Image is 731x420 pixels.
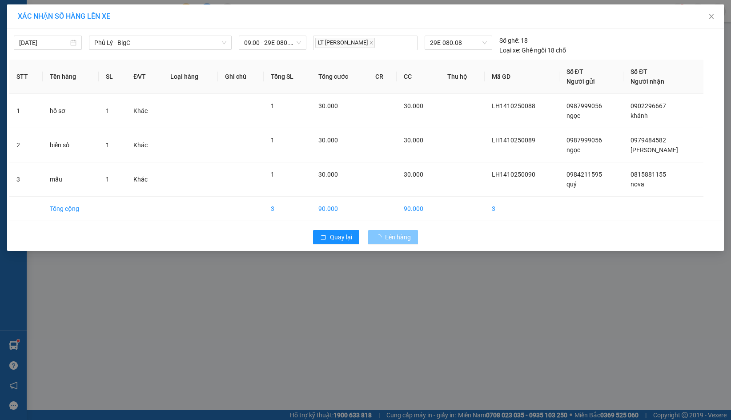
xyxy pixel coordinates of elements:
td: mẫu [43,162,99,197]
span: ngọc [566,112,580,119]
th: ĐVT [126,60,163,94]
span: Người nhận [631,78,664,85]
span: quý [566,181,577,188]
span: close [369,40,374,45]
td: Khác [126,128,163,162]
th: Loại hàng [163,60,218,94]
span: Số ghế: [499,36,519,45]
th: Tổng SL [264,60,311,94]
span: XÁC NHẬN SỐ HÀNG LÊN XE [18,12,110,20]
span: LT [PERSON_NAME] [315,38,375,48]
td: Tổng cộng [43,197,99,221]
span: down [221,40,227,45]
span: 30.000 [318,102,338,109]
span: 30.000 [318,171,338,178]
td: 3 [264,197,311,221]
span: LH1410250089 [492,137,535,144]
span: 1 [106,141,109,149]
span: Lên hàng [385,232,411,242]
th: Tổng cước [311,60,368,94]
th: Thu hộ [440,60,484,94]
span: 1 [271,171,274,178]
button: Lên hàng [368,230,418,244]
span: [PERSON_NAME] [631,146,678,153]
td: Khác [126,162,163,197]
th: CC [397,60,440,94]
td: biển số [43,128,99,162]
div: Ghế ngồi 18 chỗ [499,45,566,55]
span: Phủ Lý - BigC [94,36,226,49]
span: Số ĐT [566,68,583,75]
span: 30.000 [404,171,423,178]
span: 0987999056 [566,137,602,144]
td: 90.000 [397,197,440,221]
td: hồ sơ [43,94,99,128]
td: 2 [9,128,43,162]
span: ngọc [566,146,580,153]
span: Người gửi [566,78,595,85]
span: rollback [320,234,326,241]
td: 1 [9,94,43,128]
span: 1 [106,176,109,183]
div: 18 [499,36,528,45]
th: Tên hàng [43,60,99,94]
td: 90.000 [311,197,368,221]
td: Khác [126,94,163,128]
th: Ghi chú [218,60,264,94]
th: CR [368,60,397,94]
span: 1 [106,107,109,114]
span: close [708,13,715,20]
span: nova [631,181,644,188]
span: loading [375,234,385,240]
span: Quay lại [330,232,352,242]
span: 29E-080.08 [430,36,486,49]
th: SL [99,60,126,94]
span: 30.000 [404,102,423,109]
th: STT [9,60,43,94]
span: 1 [271,137,274,144]
span: 0902296667 [631,102,666,109]
span: 0987999056 [566,102,602,109]
span: 30.000 [404,137,423,144]
span: LH1410250090 [492,171,535,178]
th: Mã GD [485,60,559,94]
button: rollbackQuay lại [313,230,359,244]
span: LH1410250088 [492,102,535,109]
span: Số ĐT [631,68,647,75]
td: 3 [485,197,559,221]
span: Loại xe: [499,45,520,55]
span: khánh [631,112,648,119]
span: 0979484582 [631,137,666,144]
span: 30.000 [318,137,338,144]
button: Close [699,4,724,29]
input: 14/10/2025 [19,38,68,48]
span: 0815881155 [631,171,666,178]
span: 0984211595 [566,171,602,178]
td: 3 [9,162,43,197]
span: 09:00 - 29E-080.08 [244,36,301,49]
span: 1 [271,102,274,109]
